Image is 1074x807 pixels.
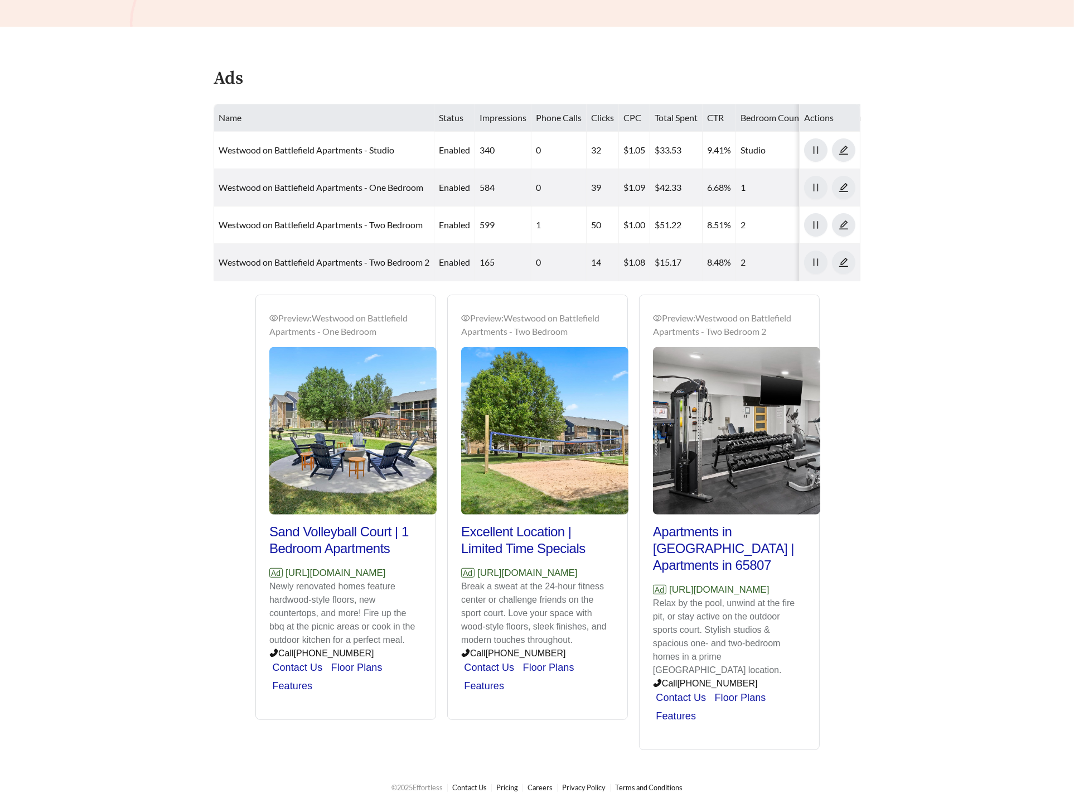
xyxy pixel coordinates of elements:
[531,244,587,281] td: 0
[800,104,860,132] th: Actions
[475,104,531,132] th: Impressions
[703,244,736,281] td: 8.48%
[272,662,322,673] a: Contact Us
[736,104,807,132] th: Bedroom Count
[269,311,422,338] div: Preview: Westwood on Battlefield Apartments - One Bedroom
[805,257,827,267] span: pause
[703,169,736,206] td: 6.68%
[269,649,278,657] span: phone
[587,244,619,281] td: 14
[496,783,518,792] a: Pricing
[219,145,394,155] a: Westwood on Battlefield Apartments - Studio
[475,244,531,281] td: 165
[475,132,531,169] td: 340
[214,69,243,89] h4: Ads
[707,112,724,123] span: CTR
[619,132,650,169] td: $1.05
[464,662,514,673] a: Contact Us
[219,219,423,230] a: Westwood on Battlefield Apartments - Two Bedroom
[461,314,470,323] span: eye
[272,680,312,691] a: Features
[736,206,807,244] td: 2
[804,213,828,237] button: pause
[587,206,619,244] td: 50
[653,597,806,677] p: Relax by the pool, unwind at the fire pit, or stay active on the outdoor sports court. Stylish st...
[653,583,806,597] p: [URL][DOMAIN_NAME]
[461,523,614,557] h2: Excellent Location | Limited Time Specials
[653,585,666,594] span: Ad
[619,206,650,244] td: $1.00
[832,213,855,237] button: edit
[475,169,531,206] td: 584
[650,206,703,244] td: $51.22
[528,783,553,792] a: Careers
[832,257,855,267] a: edit
[656,692,706,703] a: Contact Us
[653,679,662,688] span: phone
[804,138,828,162] button: pause
[269,347,437,515] img: Preview_Westwood on Battlefield Apartments - One Bedroom
[650,132,703,169] td: $33.53
[531,169,587,206] td: 0
[434,104,475,132] th: Status
[269,314,278,323] span: eye
[531,132,587,169] td: 0
[653,311,806,338] div: Preview: Westwood on Battlefield Apartments - Two Bedroom 2
[736,244,807,281] td: 2
[531,104,587,132] th: Phone Calls
[439,145,470,155] span: enabled
[833,220,855,230] span: edit
[653,677,806,690] p: Call [PHONE_NUMBER]
[475,206,531,244] td: 599
[832,176,855,199] button: edit
[587,169,619,206] td: 39
[653,523,806,574] h2: Apartments in [GEOGRAPHIC_DATA] | Apartments in 65807
[832,219,855,230] a: edit
[214,104,434,132] th: Name
[736,132,807,169] td: Studio
[219,257,429,267] a: Westwood on Battlefield Apartments - Two Bedroom 2
[461,311,614,338] div: Preview: Westwood on Battlefield Apartments - Two Bedroom
[452,783,487,792] a: Contact Us
[619,244,650,281] td: $1.08
[833,145,855,155] span: edit
[269,566,422,580] p: [URL][DOMAIN_NAME]
[833,182,855,193] span: edit
[391,783,443,792] span: © 2025 Effortless
[331,662,383,673] a: Floor Plans
[619,169,650,206] td: $1.09
[623,112,641,123] span: CPC
[650,104,703,132] th: Total Spent
[703,132,736,169] td: 9.41%
[269,523,422,557] h2: Sand Volleyball Court | 1 Bedroom Apartments
[832,182,855,193] a: edit
[461,647,614,660] p: Call [PHONE_NUMBER]
[461,566,614,580] p: [URL][DOMAIN_NAME]
[439,219,470,230] span: enabled
[832,145,855,155] a: edit
[269,647,422,660] p: Call [PHONE_NUMBER]
[439,257,470,267] span: enabled
[805,220,827,230] span: pause
[587,132,619,169] td: 32
[464,680,504,691] a: Features
[650,169,703,206] td: $42.33
[439,182,470,193] span: enabled
[656,710,696,722] a: Features
[653,347,820,515] img: Preview_Westwood on Battlefield Apartments - Two Bedroom 2
[715,692,766,703] a: Floor Plans
[832,138,855,162] button: edit
[269,568,283,578] span: Ad
[219,182,423,193] a: Westwood on Battlefield Apartments - One Bedroom
[461,649,470,657] span: phone
[653,314,662,323] span: eye
[832,251,855,274] button: edit
[804,251,828,274] button: pause
[587,104,619,132] th: Clicks
[703,206,736,244] td: 8.51%
[650,244,703,281] td: $15.17
[615,783,683,792] a: Terms and Conditions
[736,169,807,206] td: 1
[562,783,606,792] a: Privacy Policy
[805,182,827,193] span: pause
